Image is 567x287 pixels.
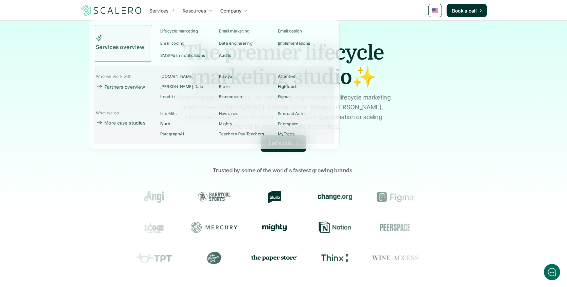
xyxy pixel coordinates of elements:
a: Email coding [158,37,217,49]
a: Email design [276,25,334,37]
p: Braze [219,84,230,89]
p: Les Mills [160,111,177,116]
p: Audits [219,53,231,58]
p: Iterable [160,94,175,99]
a: Mighty [217,119,276,129]
p: Email coding [160,41,185,46]
p: Blurb [160,122,170,126]
p: Figma [278,94,289,99]
p: Services overview [96,43,146,52]
p: ParagraphAI [160,132,184,136]
p: Hightouch [278,84,298,89]
a: SMS/Push notifications [158,49,217,62]
a: Bloomreach [217,92,276,102]
p: Partners overview [104,83,145,90]
button: New conversation [11,90,125,103]
p: Company [220,7,242,14]
p: Bloomreach [219,94,242,99]
a: Hightouch [276,82,334,92]
p: Lifecycle marketing [160,29,198,34]
a: Les Mills [158,109,217,119]
a: ParagraphAI [158,129,217,139]
img: Scalero company logotype [80,4,143,17]
p: Email marketing [219,29,249,34]
a: Teachers Pay Teachers [217,129,276,139]
a: Blurb [158,119,217,129]
p: Who we work with [96,74,132,79]
span: We run on Gist [57,237,86,241]
p: Attentive [278,74,296,79]
p: Email design [278,29,302,34]
iframe: gist-messenger-bubble-iframe [544,264,560,280]
p: Peerspace [278,122,298,126]
a: More case studies [94,117,152,128]
p: MyTrees [278,132,294,136]
a: Attentive [276,71,334,82]
p: SMS/Push notifications [160,53,205,58]
a: Klaviyo [217,71,276,82]
a: Audits [217,49,272,62]
p: Book a call [452,7,477,14]
p: From strategy to execution, we bring deep expertise in top lifecycle marketing platforms—[DOMAIN_... [174,93,394,132]
a: Services overview [94,25,152,62]
p: Implementations [278,41,310,46]
p: Teachers Pay Teachers [219,132,264,136]
a: Iterable [158,92,217,102]
a: Partners overview [94,82,150,92]
a: Braze [217,82,276,92]
p: Havaianas [219,111,238,116]
p: [DOMAIN_NAME] [160,74,194,79]
p: Resources [183,7,206,14]
a: Peerspace [276,119,334,129]
h2: Let us know if we can help with lifecycle marketing. [10,45,125,78]
a: [PERSON_NAME] Data [158,82,217,92]
a: Sunroad Auto [276,109,334,119]
p: Klaviyo [219,74,232,79]
a: MyTrees [276,129,334,139]
p: Mighty [219,122,232,126]
p: Data engineering [219,41,252,46]
h1: The premier lifecycle marketing studio✨ [165,41,402,89]
a: Data engineering [217,37,276,49]
p: [PERSON_NAME] Data [160,84,203,89]
a: Book a call [447,4,487,17]
p: Services [150,7,169,14]
p: More case studies [104,119,145,126]
a: Implementations [276,37,334,49]
span: New conversation [44,94,81,99]
a: Figma [276,92,334,102]
p: Sunroad Auto [278,111,305,116]
p: What we do [96,111,119,115]
a: Email marketing [217,25,276,37]
a: Havaianas [217,109,276,119]
a: Lifecycle marketing [158,25,217,37]
a: [DOMAIN_NAME] [158,71,217,82]
h1: Hi! Welcome to [GEOGRAPHIC_DATA]. [10,33,125,44]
